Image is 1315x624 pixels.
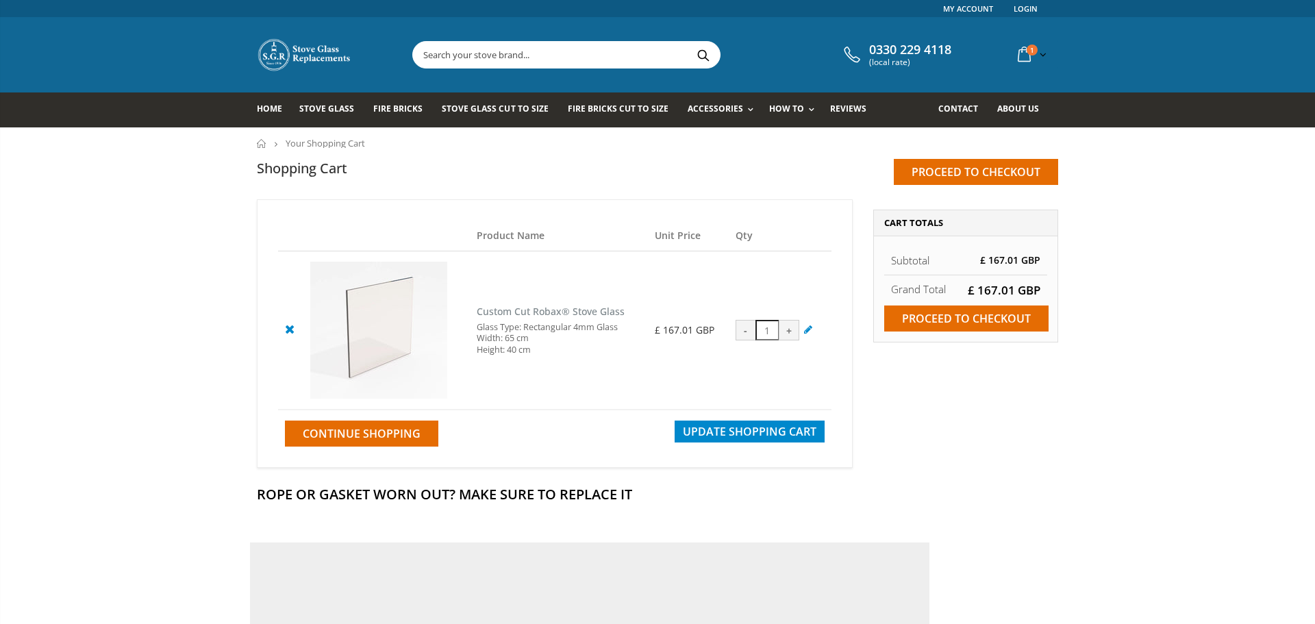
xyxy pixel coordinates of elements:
a: About us [997,92,1049,127]
input: Proceed to checkout [884,305,1049,332]
span: Your Shopping Cart [286,137,365,149]
div: + [779,320,799,340]
button: Update Shopping Cart [675,421,825,442]
span: Stove Glass Cut To Size [442,103,548,114]
a: Home [257,139,267,148]
span: Cart Totals [884,216,943,229]
span: About us [997,103,1039,114]
div: Glass Type: Rectangular 4mm Glass Width: 65 cm Height: 40 cm [477,322,641,355]
span: Fire Bricks [373,103,423,114]
button: Search [688,42,718,68]
th: Product Name [470,221,648,251]
span: Home [257,103,282,114]
a: Continue Shopping [285,421,438,447]
a: Home [257,92,292,127]
input: Proceed to checkout [894,159,1058,185]
a: 0330 229 4118 (local rate) [840,42,951,67]
strong: Grand Total [891,282,946,296]
h2: Rope Or Gasket Worn Out? Make Sure To Replace It [257,485,1058,503]
a: Contact [938,92,988,127]
span: Fire Bricks Cut To Size [568,103,668,114]
h1: Shopping Cart [257,159,347,177]
span: Update Shopping Cart [683,424,816,439]
img: Stove Glass Replacement [257,38,353,72]
span: Stove Glass [299,103,354,114]
a: Reviews [830,92,877,127]
span: Continue Shopping [303,426,421,441]
a: Custom Cut Robax® Stove Glass [477,305,625,318]
span: £ 167.01 GBP [980,253,1040,266]
span: Subtotal [891,253,929,267]
div: - [736,320,756,340]
span: £ 167.01 GBP [968,282,1040,298]
th: Qty [729,221,831,251]
a: Fire Bricks Cut To Size [568,92,679,127]
a: Accessories [688,92,760,127]
span: How To [769,103,804,114]
a: Fire Bricks [373,92,433,127]
a: 1 [1012,41,1049,68]
span: (local rate) [869,58,951,67]
a: Stove Glass [299,92,364,127]
span: £ 167.01 GBP [655,323,714,336]
input: Search your stove brand... [413,42,873,68]
span: 1 [1027,45,1038,55]
img: Custom Cut Robax® Stove Glass - Pool #2 [310,262,447,399]
span: Accessories [688,103,743,114]
a: How To [769,92,821,127]
span: Contact [938,103,978,114]
span: Reviews [830,103,866,114]
a: Stove Glass Cut To Size [442,92,558,127]
span: 0330 229 4118 [869,42,951,58]
th: Unit Price [648,221,729,251]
